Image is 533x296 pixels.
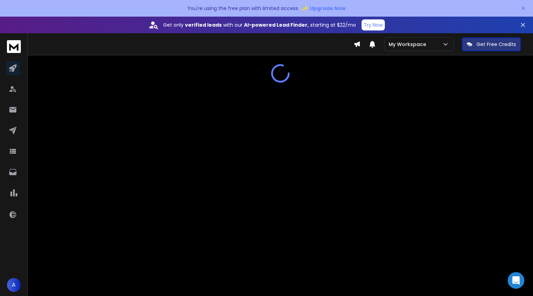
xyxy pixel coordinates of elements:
button: Get Free Credits [462,37,521,51]
div: Open Intercom Messenger [508,272,524,289]
p: Get Free Credits [476,41,516,48]
img: logo [7,40,21,53]
p: You're using the free plan with limited access [187,5,298,12]
span: Upgrade Now [310,5,346,12]
button: A [7,278,21,292]
button: Try Now [362,19,385,30]
strong: AI-powered Lead Finder, [244,21,309,28]
span: ✨ [301,3,308,13]
p: Try Now [364,21,383,28]
p: My Workspace [389,41,429,48]
button: ✨Upgrade Now [301,1,346,15]
p: Get only with our starting at $22/mo [163,21,356,28]
strong: verified leads [185,21,222,28]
